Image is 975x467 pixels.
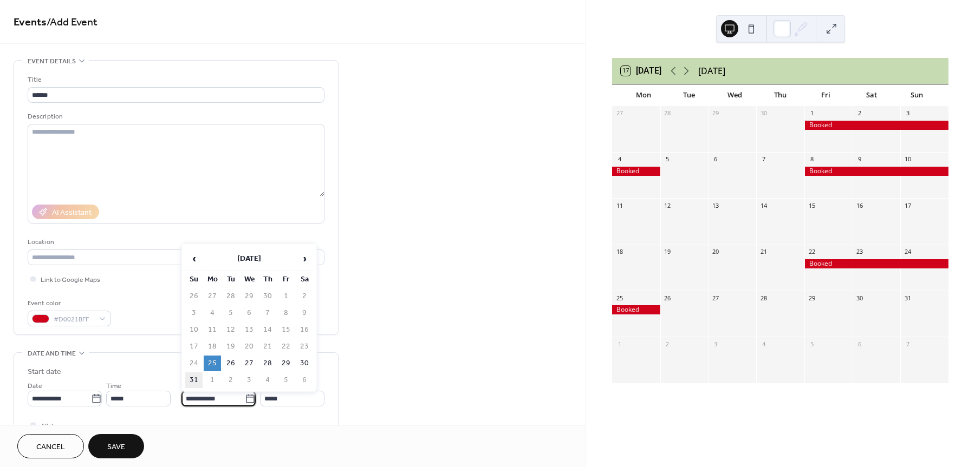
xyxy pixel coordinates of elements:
[615,155,623,163] div: 4
[808,155,816,163] div: 8
[259,322,276,338] td: 14
[240,272,258,287] th: We
[185,288,203,304] td: 26
[277,372,295,388] td: 5
[17,434,84,458] button: Cancel
[222,339,239,354] td: 19
[759,155,768,163] div: 7
[107,442,125,453] span: Save
[757,84,803,106] div: Thu
[698,64,725,77] div: [DATE]
[185,356,203,371] td: 24
[711,201,719,209] div: 13
[14,12,47,33] a: Events
[204,288,221,304] td: 27
[615,340,623,348] div: 1
[711,340,719,348] div: 3
[712,84,757,106] div: Wed
[803,84,849,106] div: Fri
[28,111,322,122] div: Description
[759,340,768,348] div: 4
[615,294,623,302] div: 25
[759,248,768,256] div: 21
[28,298,109,309] div: Event color
[277,356,295,371] td: 29
[808,201,816,209] div: 15
[185,305,203,321] td: 3
[277,272,295,287] th: Fr
[41,420,60,432] span: All day
[664,155,672,163] div: 5
[612,305,660,314] div: Booked
[277,305,295,321] td: 8
[856,155,864,163] div: 9
[666,84,712,106] div: Tue
[204,322,221,338] td: 11
[296,305,313,321] td: 9
[28,348,76,359] span: Date and time
[204,339,221,354] td: 18
[612,167,660,176] div: Booked
[28,74,322,85] div: Title
[185,339,203,354] td: 17
[903,340,912,348] div: 7
[28,56,76,67] span: Event details
[240,356,258,371] td: 27
[28,236,322,248] div: Location
[259,356,276,371] td: 28
[186,248,202,269] span: ‹
[28,366,61,378] div: Start date
[856,294,864,302] div: 30
[185,322,203,338] td: 10
[106,380,121,392] span: Time
[621,84,666,106] div: Mon
[903,294,912,302] div: 31
[903,248,912,256] div: 24
[240,305,258,321] td: 6
[664,294,672,302] div: 26
[259,288,276,304] td: 30
[711,109,719,117] div: 29
[240,372,258,388] td: 3
[664,109,672,117] div: 28
[808,294,816,302] div: 29
[240,339,258,354] td: 20
[240,322,258,338] td: 13
[296,288,313,304] td: 2
[856,248,864,256] div: 23
[204,272,221,287] th: Mo
[259,305,276,321] td: 7
[240,288,258,304] td: 29
[204,372,221,388] td: 1
[222,305,239,321] td: 5
[296,272,313,287] th: Sa
[759,294,768,302] div: 28
[759,201,768,209] div: 14
[711,248,719,256] div: 20
[615,248,623,256] div: 18
[664,201,672,209] div: 12
[296,339,313,354] td: 23
[54,314,94,325] span: #D0021BFF
[856,201,864,209] div: 16
[296,322,313,338] td: 16
[856,109,864,117] div: 2
[296,356,313,371] td: 30
[894,84,940,106] div: Sun
[204,247,295,271] th: [DATE]
[615,201,623,209] div: 11
[808,109,816,117] div: 1
[259,339,276,354] td: 21
[185,272,203,287] th: Su
[664,340,672,348] div: 2
[185,372,203,388] td: 31
[28,380,42,392] span: Date
[222,322,239,338] td: 12
[903,109,912,117] div: 3
[259,372,276,388] td: 4
[903,201,912,209] div: 17
[296,372,313,388] td: 6
[277,322,295,338] td: 15
[808,340,816,348] div: 5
